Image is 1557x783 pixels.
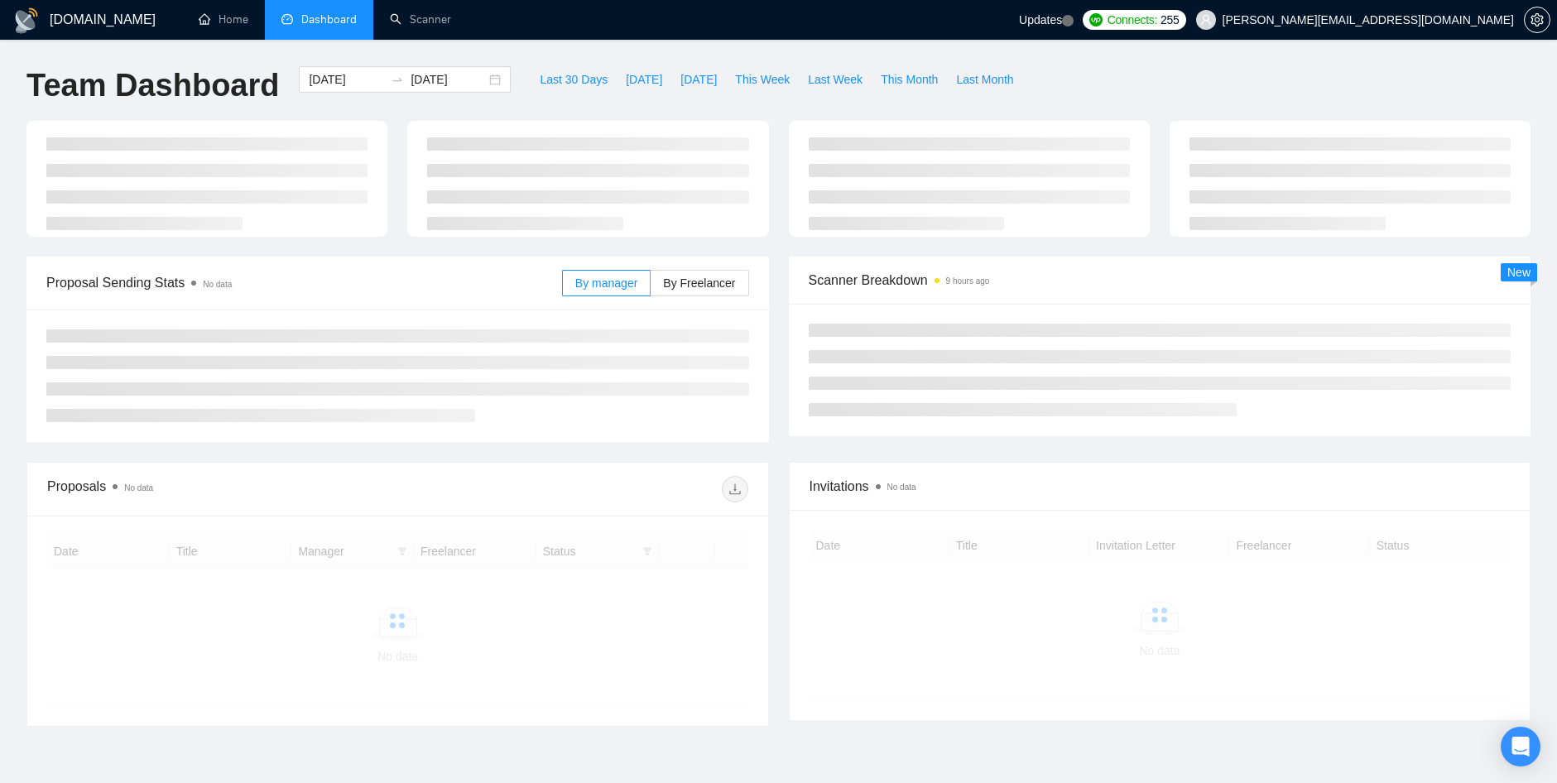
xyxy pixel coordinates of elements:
button: Last Month [947,66,1022,93]
span: This Week [735,70,790,89]
span: No data [203,280,232,289]
span: No data [887,483,916,492]
span: This Month [881,70,938,89]
span: to [391,73,404,86]
h1: Team Dashboard [26,66,279,105]
span: Invitations [810,476,1511,497]
div: Open Intercom Messenger [1501,727,1540,766]
button: Last Week [799,66,872,93]
div: Proposals [47,476,397,502]
span: New [1507,266,1531,279]
button: [DATE] [671,66,726,93]
span: By Freelancer [663,276,735,290]
span: Updates [1019,13,1062,26]
span: swap-right [391,73,404,86]
input: End date [411,70,486,89]
span: Scanner Breakdown [809,270,1511,291]
time: 9 hours ago [946,276,990,286]
span: Last Month [956,70,1013,89]
a: homeHome [199,12,248,26]
a: setting [1524,13,1550,26]
span: 255 [1161,11,1179,29]
button: [DATE] [617,66,671,93]
span: No data [124,483,153,492]
span: Proposal Sending Stats [46,272,562,293]
span: user [1200,14,1212,26]
button: setting [1524,7,1550,33]
span: Last 30 Days [540,70,608,89]
img: upwork-logo.png [1089,13,1103,26]
a: searchScanner [390,12,451,26]
span: [DATE] [626,70,662,89]
button: This Month [872,66,947,93]
button: Last 30 Days [531,66,617,93]
span: setting [1525,13,1550,26]
span: [DATE] [680,70,717,89]
span: Connects: [1108,11,1157,29]
img: logo [13,7,40,34]
span: By manager [575,276,637,290]
input: Start date [309,70,384,89]
button: This Week [726,66,799,93]
span: Dashboard [301,12,357,26]
span: Last Week [808,70,863,89]
span: dashboard [281,13,293,25]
